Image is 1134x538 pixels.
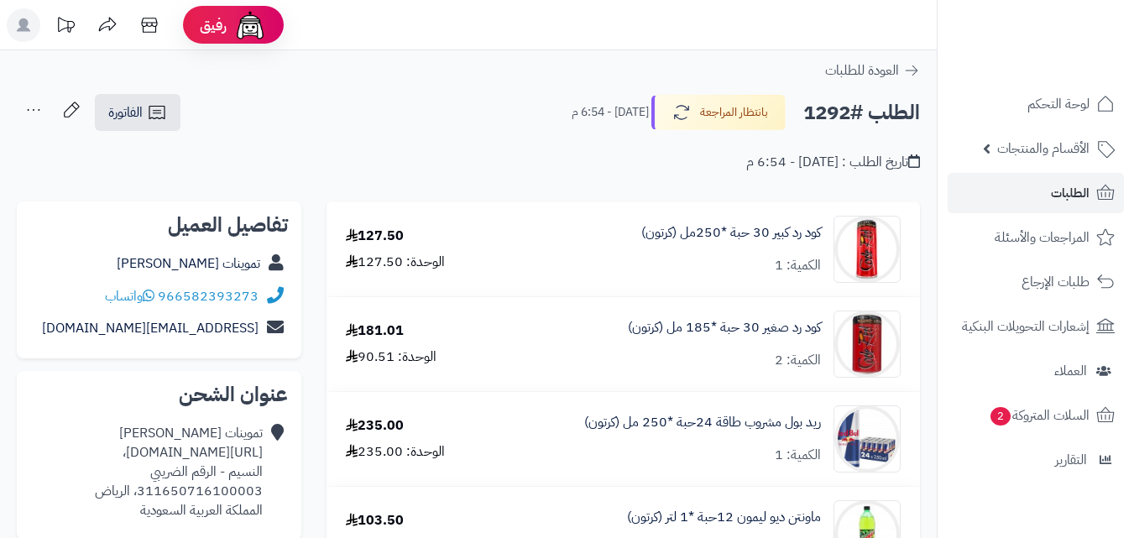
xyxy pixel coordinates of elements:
span: لوحة التحكم [1027,92,1090,116]
a: 966582393273 [158,286,259,306]
div: تموينات [PERSON_NAME] [URL][DOMAIN_NAME]، النسيم - الرقم الضريبي 311650716100003، الرياض المملكة ... [30,424,263,520]
a: ماونتن ديو ليمون 12حبة *1 لتر (كرتون) [627,508,821,527]
span: السلات المتروكة [989,404,1090,427]
a: التقارير [948,440,1124,480]
a: تحديثات المنصة [44,8,86,46]
img: 1747536337-61lY7EtfpmL._AC_SL1500-90x90.jpg [834,311,900,378]
a: السلات المتروكة2 [948,395,1124,436]
span: الطلبات [1051,181,1090,205]
div: الكمية: 1 [775,446,821,465]
img: logo-2.png [1020,39,1118,74]
span: العملاء [1054,359,1087,383]
span: رفيق [200,15,227,35]
h2: عنوان الشحن [30,384,288,405]
a: المراجعات والأسئلة [948,217,1124,258]
a: واتساب [105,286,154,306]
img: 1747538913-61wd3DK76VL._AC_SX679-90x90.jpg [834,405,900,473]
span: 2 [990,407,1011,426]
div: الكمية: 1 [775,256,821,275]
a: طلبات الإرجاع [948,262,1124,302]
div: تاريخ الطلب : [DATE] - 6:54 م [746,153,920,172]
div: الكمية: 2 [775,351,821,370]
a: تموينات [PERSON_NAME] [117,253,260,274]
button: بانتظار المراجعة [651,95,786,130]
a: كود رد صغير 30 حبة *185 مل (كرتون) [628,318,821,337]
span: التقارير [1055,448,1087,472]
div: 181.01 [346,321,404,341]
div: الوحدة: 90.51 [346,347,436,367]
span: الفاتورة [108,102,143,123]
img: ai-face.png [233,8,267,42]
small: [DATE] - 6:54 م [572,104,649,121]
a: العملاء [948,351,1124,391]
span: إشعارات التحويلات البنكية [962,315,1090,338]
a: الفاتورة [95,94,180,131]
span: طلبات الإرجاع [1022,270,1090,294]
div: 103.50 [346,511,404,530]
div: 235.00 [346,416,404,436]
a: إشعارات التحويلات البنكية [948,306,1124,347]
a: العودة للطلبات [825,60,920,81]
h2: الطلب #1292 [803,96,920,130]
a: كود رد كبير 30 حبة *250مل (كرتون) [641,223,821,243]
a: [EMAIL_ADDRESS][DOMAIN_NAME] [42,318,259,338]
a: ريد بول مشروب طاقة 24حبة *250 مل (كرتون) [584,413,821,432]
span: المراجعات والأسئلة [995,226,1090,249]
span: العودة للطلبات [825,60,899,81]
div: الوحدة: 235.00 [346,442,445,462]
h2: تفاصيل العميل [30,215,288,235]
div: 127.50 [346,227,404,246]
a: الطلبات [948,173,1124,213]
img: 1747536125-51jkufB9faL._AC_SL1000-90x90.jpg [834,216,900,283]
div: الوحدة: 127.50 [346,253,445,272]
a: لوحة التحكم [948,84,1124,124]
span: الأقسام والمنتجات [997,137,1090,160]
